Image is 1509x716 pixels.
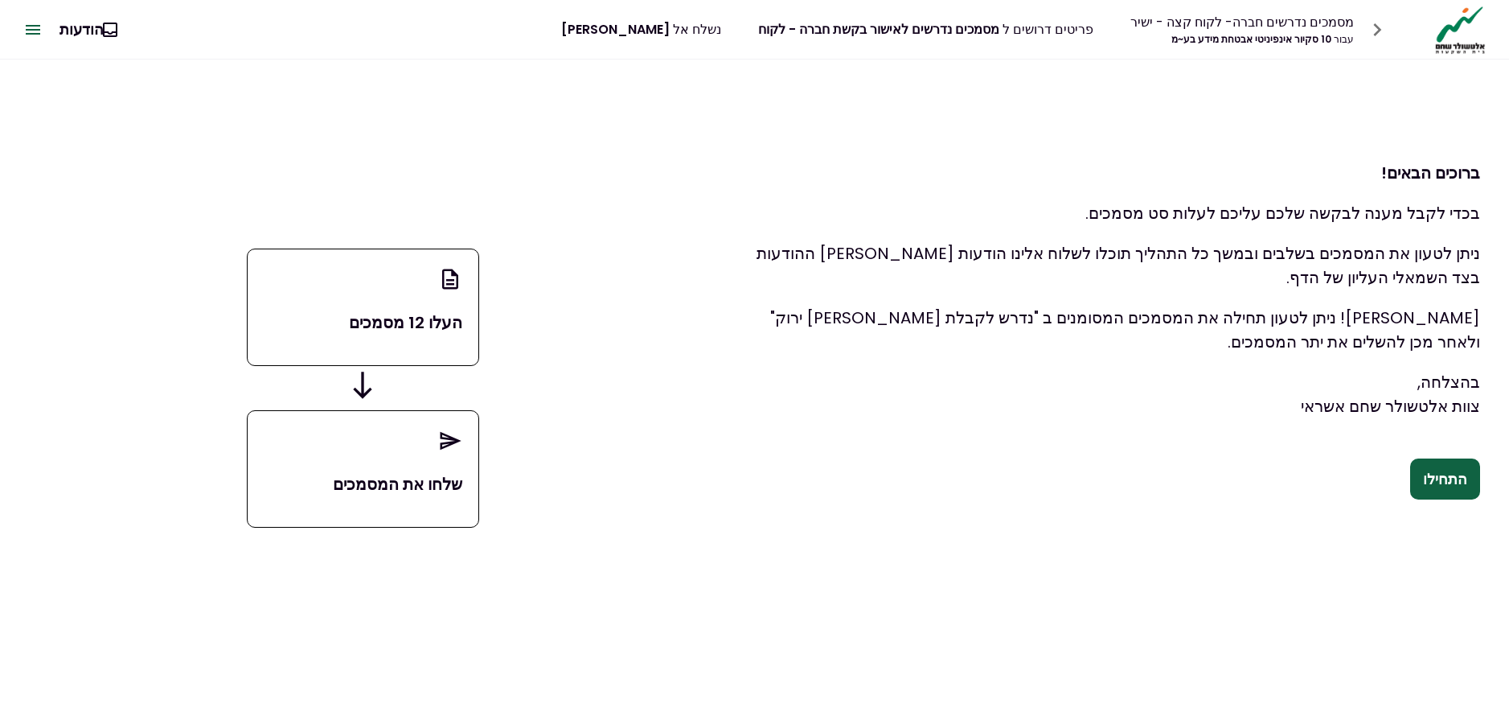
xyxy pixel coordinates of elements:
span: [PERSON_NAME] [561,20,670,39]
p: בכדי לקבל מענה לבקשה שלכם עליכם לעלות סט מסמכים. [755,201,1481,225]
strong: ברוכים הבאים! [1381,162,1480,184]
span: מסמכים נדרשים לאישור בקשת חברה - לקוח [758,20,999,39]
p: בהצלחה, צוות אלטשולר שחם אשראי [755,370,1481,418]
div: מסמכים נדרשים חברה- לקוח קצה - ישיר [1130,12,1354,32]
button: הודעות [47,9,139,51]
span: עבור [1334,32,1354,46]
p: ניתן לטעון את המסמכים בשלבים ובמשך כל התהליך תוכלו לשלוח אלינו הודעות [PERSON_NAME] ההודעות בצד ה... [755,241,1481,290]
p: שלחו את המסמכים [264,472,462,496]
button: התחילו [1410,459,1480,500]
div: פריטים דרושים ל [758,19,1093,39]
div: 10 סקיור אינפיניטי אבטחת מידע בע~מ [1130,32,1354,47]
p: העלו 12 מסמכים [264,311,462,335]
p: [PERSON_NAME]! ניתן לטעון תחילה את המסמכים המסומנים ב "נדרש לקבלת [PERSON_NAME] ירוק" ולאחר מכן ל... [755,306,1481,354]
div: נשלח אל [561,19,721,39]
img: Logo [1431,5,1490,55]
